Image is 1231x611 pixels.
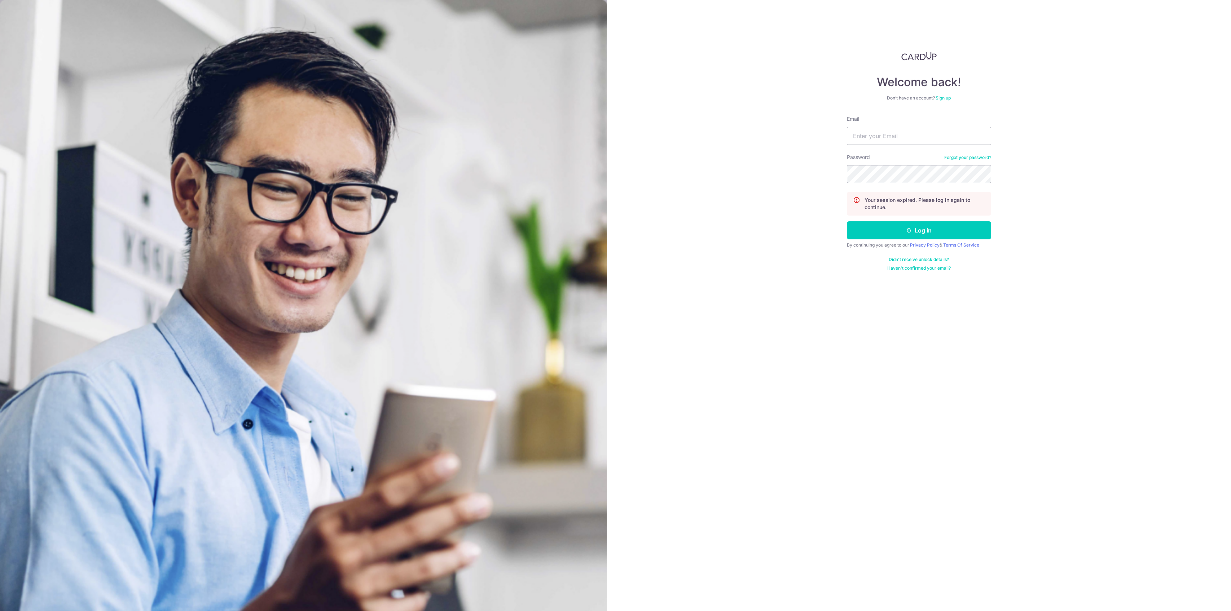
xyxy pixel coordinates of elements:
[847,127,991,145] input: Enter your Email
[944,155,991,160] a: Forgot your password?
[865,196,985,211] p: Your session expired. Please log in again to continue.
[889,257,949,262] a: Didn't receive unlock details?
[847,221,991,239] button: Log in
[887,265,951,271] a: Haven't confirmed your email?
[910,242,940,248] a: Privacy Policy
[847,154,870,161] label: Password
[847,95,991,101] div: Don’t have an account?
[943,242,979,248] a: Terms Of Service
[847,75,991,89] h4: Welcome back!
[847,115,859,123] label: Email
[936,95,951,101] a: Sign up
[901,52,937,61] img: CardUp Logo
[847,242,991,248] div: By continuing you agree to our &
